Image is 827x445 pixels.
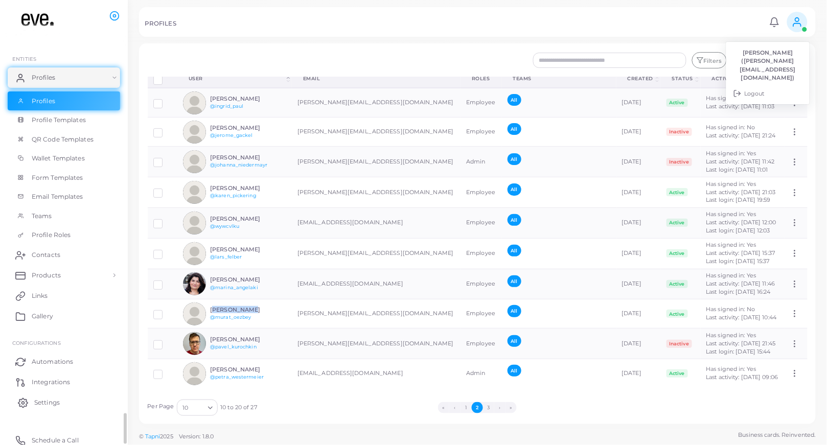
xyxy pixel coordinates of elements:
span: Has signed in: Yes [706,332,756,339]
span: Configurations [12,340,61,346]
span: All [508,335,521,347]
a: Profiles [8,91,120,111]
a: Gallery [8,306,120,326]
span: Has signed in: No [706,124,755,131]
span: Last activity: [DATE] 11:46 [706,280,775,287]
a: Profile Roles [8,225,120,245]
button: Go to page 1 [461,402,472,413]
span: Profiles [32,73,55,82]
span: Last activity: [DATE] 15:37 [706,249,775,256]
span: Active [667,219,688,227]
a: Form Templates [8,168,120,188]
span: All [508,275,521,287]
button: Go to last page [506,402,517,413]
td: [DATE] [616,147,661,177]
a: Wallet Templates [8,149,120,168]
td: [DATE] [616,359,661,388]
span: Last activity: [DATE] 11:03 [706,103,775,110]
span: Active [667,249,688,257]
span: Teams [32,212,52,221]
img: avatar [183,302,206,325]
h6: [PERSON_NAME] [210,336,285,343]
a: Teams [8,206,120,226]
img: avatar [183,91,206,114]
td: [DATE] [616,299,661,329]
input: Search for option [189,402,204,413]
a: @marina_angelaki [210,285,258,290]
span: All [508,214,521,226]
span: Has signed in: Yes [706,180,756,188]
span: Inactive [667,340,692,348]
span: Gallery [32,312,53,321]
a: Links [8,286,120,306]
a: @petra_westermeier [210,374,264,380]
span: Active [667,280,688,288]
td: [PERSON_NAME][EMAIL_ADDRESS][DOMAIN_NAME] [292,329,461,359]
span: Profiles [32,97,55,106]
span: All [508,183,521,195]
span: © [139,432,214,441]
h5: PROFILES [145,20,176,27]
button: Go to page 2 [472,402,483,413]
span: Last activity: [DATE] 21:45 [706,340,776,347]
span: Active [667,99,688,107]
a: Contacts [8,245,120,265]
td: Admin [461,147,501,177]
span: Last activity: [DATE] 21:24 [706,132,776,139]
span: All [508,153,521,165]
img: avatar [183,362,206,385]
span: Last activity: [DATE] 09:06 [706,373,778,381]
a: Tapni [145,433,160,440]
h6: [PERSON_NAME] [210,276,285,283]
span: Automations [32,357,73,366]
a: Settings [8,392,120,413]
span: Active [667,188,688,196]
td: [DATE] [616,269,661,299]
span: Version: 1.8.0 [179,433,214,440]
span: Active [667,310,688,318]
span: Analytics [32,28,60,37]
td: [EMAIL_ADDRESS][DOMAIN_NAME] [292,359,461,388]
img: avatar [183,272,206,295]
img: avatar [183,150,206,173]
span: All [508,365,521,377]
td: [PERSON_NAME][EMAIL_ADDRESS][DOMAIN_NAME] [292,147,461,177]
span: Has signed in: Yes [706,365,756,372]
span: Settings [34,398,60,407]
a: Automations [8,352,120,372]
span: All [508,245,521,256]
span: Links [32,291,48,300]
span: Profile Roles [32,230,71,240]
span: Form Templates [32,173,83,182]
span: Last login: [DATE] 19:59 [706,196,771,203]
h6: [PERSON_NAME] [210,185,285,192]
td: Employee [461,299,501,329]
td: Employee [461,329,501,359]
span: Inactive [667,128,692,136]
span: 10 [182,403,188,413]
ul: Pagination [257,402,697,413]
span: Has signed in: No [706,95,755,102]
a: @karen_pickering [210,193,256,198]
img: avatar [183,242,206,265]
div: Search for option [177,400,218,416]
td: Employee [461,177,501,208]
img: avatar [183,121,206,144]
td: Employee [461,269,501,299]
a: @wywcvlku [210,223,239,229]
h6: [PERSON_NAME] [210,366,285,373]
span: Last activity: [DATE] 10:44 [706,314,777,321]
span: Wallet Templates [32,154,85,163]
a: QR Code Templates [8,130,120,149]
a: Integrations [8,372,120,392]
td: [EMAIL_ADDRESS][DOMAIN_NAME] [292,207,461,238]
td: [PERSON_NAME][EMAIL_ADDRESS][DOMAIN_NAME] [292,177,461,208]
a: logo [9,10,66,29]
th: Row-selection [148,71,177,88]
a: @ingrid_paul [210,103,243,109]
img: avatar [183,181,206,204]
span: Has signed in: Yes [706,241,756,248]
label: Per Page [148,403,174,411]
td: [DATE] [616,118,661,147]
span: Products [32,271,61,280]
